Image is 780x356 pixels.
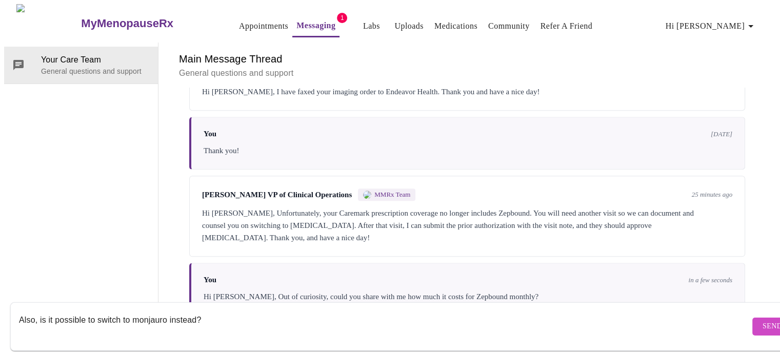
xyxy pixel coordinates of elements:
button: Medications [430,16,482,36]
span: [PERSON_NAME] VP of Clinical Operations [202,191,352,199]
textarea: Send a message about your appointment [19,310,750,343]
button: Hi [PERSON_NAME] [662,16,761,36]
a: Uploads [394,19,424,33]
button: Community [484,16,534,36]
div: Your Care TeamGeneral questions and support [4,47,158,83]
a: Refer a Friend [541,19,593,33]
span: in a few seconds [688,276,732,284]
h6: Main Message Thread [179,51,755,67]
p: General questions and support [41,66,150,76]
span: You [204,130,216,138]
img: MyMenopauseRx Logo [16,4,80,43]
div: Thank you! [204,144,732,157]
a: Medications [434,19,477,33]
button: Messaging [292,15,339,37]
h3: MyMenopauseRx [81,17,173,30]
span: MMRx Team [374,191,410,199]
a: Messaging [296,18,335,33]
span: Hi [PERSON_NAME] [666,19,757,33]
div: Hi [PERSON_NAME], Out of curiosity, could you share with me how much it costs for Zepbound monthly? [204,290,732,303]
span: Your Care Team [41,54,150,66]
a: Labs [363,19,380,33]
button: Refer a Friend [536,16,597,36]
img: MMRX [363,191,371,199]
button: Appointments [235,16,292,36]
button: Labs [355,16,388,36]
a: MyMenopauseRx [80,6,214,41]
a: Community [488,19,530,33]
div: Hi [PERSON_NAME], Unfortunately, your Caremark prescription coverage no longer includes Zepbound.... [202,207,732,244]
a: Appointments [239,19,288,33]
div: Hi [PERSON_NAME], I have faxed your imaging order to Endeavor Health. Thank you and have a nice day! [202,86,732,98]
p: General questions and support [179,67,755,79]
span: 1 [337,13,347,23]
button: Uploads [390,16,428,36]
span: [DATE] [711,130,732,138]
span: You [204,276,216,284]
span: 25 minutes ago [692,191,732,199]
